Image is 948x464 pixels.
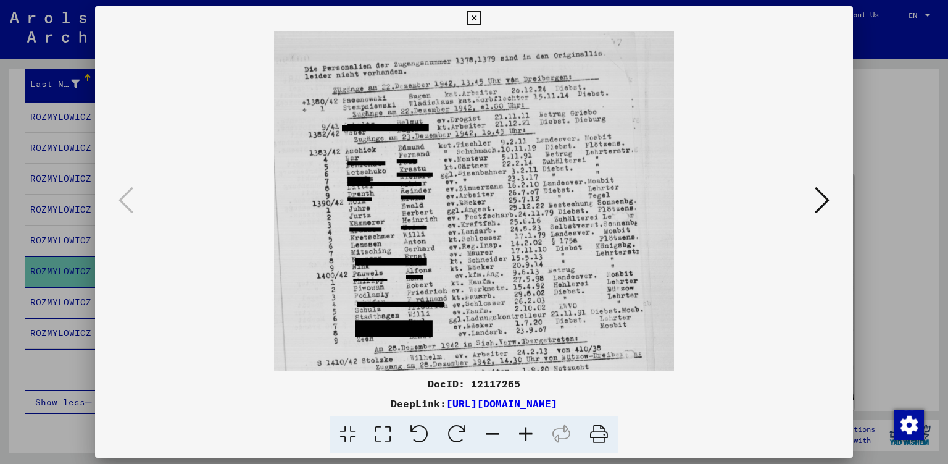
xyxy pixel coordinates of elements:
[894,410,924,440] img: Zustimmung ändern
[446,397,557,410] a: [URL][DOMAIN_NAME]
[894,410,923,439] div: Zustimmung ändern
[95,396,854,411] div: DeepLink:
[95,376,854,391] div: DocID: 12117265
